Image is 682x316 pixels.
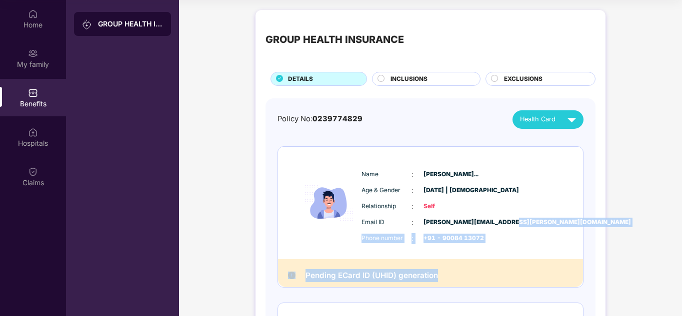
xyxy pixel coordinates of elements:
[28,167,38,177] img: svg+xml;base64,PHN2ZyBpZD0iQ2xhaW0iIHhtbG5zPSJodHRwOi8vd3d3LnczLm9yZy8yMDAwL3N2ZyIgd2lkdGg9IjIwIi...
[28,127,38,137] img: svg+xml;base64,PHN2ZyBpZD0iSG9zcGl0YWxzIiB4bWxucz0iaHR0cDovL3d3dy53My5vcmcvMjAwMC9zdmciIHdpZHRoPS...
[361,234,411,243] span: Phone number
[288,74,313,84] span: DETAILS
[28,48,38,58] img: svg+xml;base64,PHN2ZyB3aWR0aD0iMjAiIGhlaWdodD0iMjAiIHZpZXdCb3g9IjAgMCAyMCAyMCIgZmlsbD0ibm9uZSIgeG...
[423,186,473,195] span: [DATE] | [DEMOGRAPHIC_DATA]
[361,186,411,195] span: Age & Gender
[305,269,438,282] h2: Pending ECard ID (UHID) generation
[423,218,473,227] span: [PERSON_NAME][EMAIL_ADDRESS][PERSON_NAME][DOMAIN_NAME]
[423,170,473,179] span: [PERSON_NAME]...
[361,218,411,227] span: Email ID
[288,272,295,279] img: Pending
[299,161,359,245] img: icon
[423,234,473,243] span: +91 - 90084 13072
[520,114,555,124] span: Health Card
[411,201,413,212] span: :
[82,19,92,29] img: svg+xml;base64,PHN2ZyB3aWR0aD0iMjAiIGhlaWdodD0iMjAiIHZpZXdCb3g9IjAgMCAyMCAyMCIgZmlsbD0ibm9uZSIgeG...
[411,233,413,244] span: :
[411,217,413,228] span: :
[361,202,411,211] span: Relationship
[98,19,163,29] div: GROUP HEALTH INSURANCE
[28,88,38,98] img: svg+xml;base64,PHN2ZyBpZD0iQmVuZWZpdHMiIHhtbG5zPSJodHRwOi8vd3d3LnczLm9yZy8yMDAwL3N2ZyIgd2lkdGg9Ij...
[277,113,362,125] div: Policy No:
[28,9,38,19] img: svg+xml;base64,PHN2ZyBpZD0iSG9tZSIgeG1sbnM9Imh0dHA6Ly93d3cudzMub3JnLzIwMDAvc3ZnIiB3aWR0aD0iMjAiIG...
[423,202,473,211] span: Self
[411,185,413,196] span: :
[563,111,580,128] img: svg+xml;base64,PHN2ZyB4bWxucz0iaHR0cDovL3d3dy53My5vcmcvMjAwMC9zdmciIHZpZXdCb3g9IjAgMCAyNCAyNCIgd2...
[504,74,542,84] span: EXCLUSIONS
[361,170,411,179] span: Name
[390,74,427,84] span: INCLUSIONS
[312,114,362,123] span: 0239774829
[512,110,583,129] button: Health Card
[411,169,413,180] span: :
[265,32,404,47] div: GROUP HEALTH INSURANCE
